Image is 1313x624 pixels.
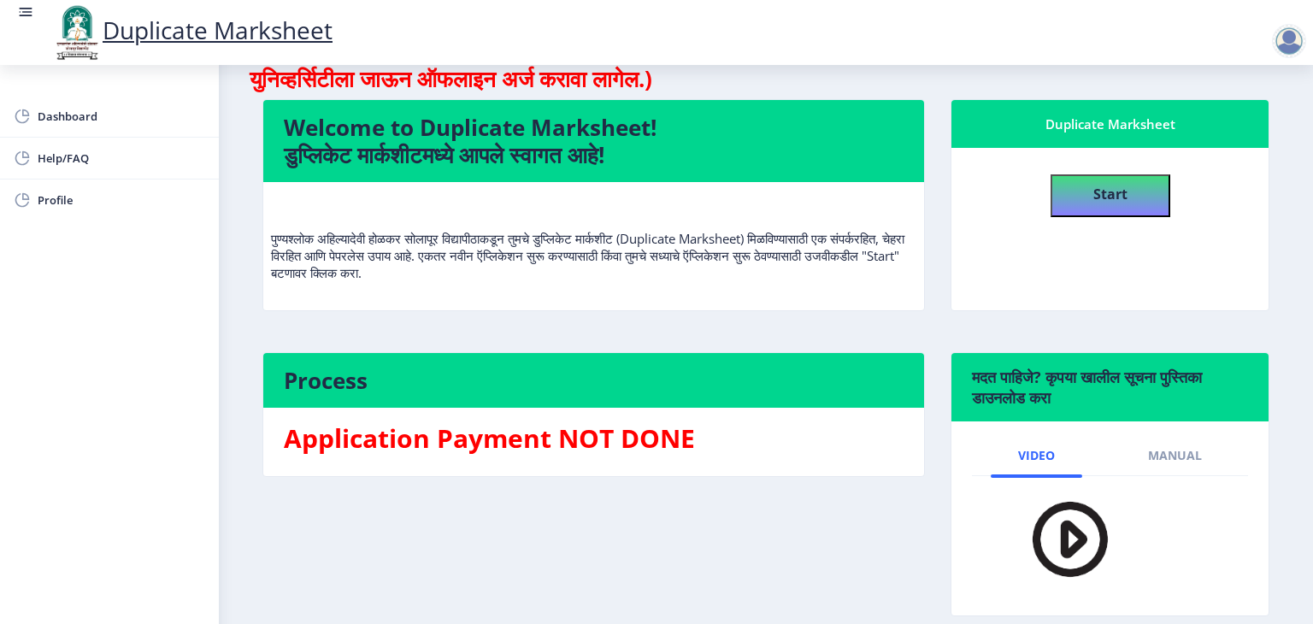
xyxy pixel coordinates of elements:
[38,106,205,127] span: Dashboard
[51,14,333,46] a: Duplicate Marksheet
[1121,435,1229,476] a: Manual
[991,435,1082,476] a: Video
[999,490,1119,588] img: PLAY.png
[51,3,103,62] img: logo
[38,190,205,210] span: Profile
[250,10,1282,92] h4: If you are a pass-out student from [DATE] to [DATE], You need to apply offline by visiting the Un...
[972,114,1248,134] div: Duplicate Marksheet
[271,196,916,281] p: पुण्यश्लोक अहिल्यादेवी होळकर सोलापूर विद्यापीठाकडून तुमचे डुप्लिकेट मार्कशीट (Duplicate Marksheet...
[972,367,1248,408] h6: मदत पाहिजे? कृपया खालील सूचना पुस्तिका डाउनलोड करा
[38,148,205,168] span: Help/FAQ
[284,367,904,394] h4: Process
[1148,449,1202,462] span: Manual
[284,114,904,168] h4: Welcome to Duplicate Marksheet! डुप्लिकेट मार्कशीटमध्ये आपले स्वागत आहे!
[284,421,904,456] h3: Application Payment NOT DONE
[1018,449,1055,462] span: Video
[1051,174,1170,217] button: Start
[1093,185,1128,203] b: Start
